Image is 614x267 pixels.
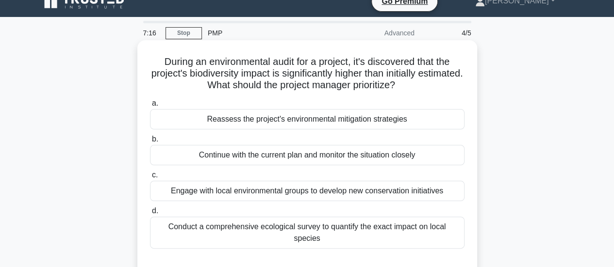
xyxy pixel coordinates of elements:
[150,181,465,201] div: Engage with local environmental groups to develop new conservation initiatives
[150,109,465,129] div: Reassess the project's environmental mitigation strategies
[152,99,158,107] span: a.
[166,27,202,39] a: Stop
[202,23,335,43] div: PMP
[152,206,158,215] span: d.
[150,145,465,165] div: Continue with the current plan and monitor the situation closely
[150,217,465,249] div: Conduct a comprehensive ecological survey to quantify the exact impact on local species
[335,23,420,43] div: Advanced
[420,23,477,43] div: 4/5
[137,23,166,43] div: 7:16
[149,56,465,92] h5: During an environmental audit for a project, it's discovered that the project's biodiversity impa...
[152,171,158,179] span: c.
[152,135,158,143] span: b.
